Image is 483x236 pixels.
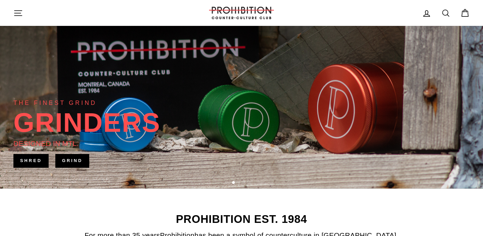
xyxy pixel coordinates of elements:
button: 4 [249,182,252,185]
a: SHRED [13,154,49,167]
button: 1 [232,181,235,185]
h2: PROHIBITION EST. 1984 [13,214,470,225]
div: DESIGNED IN MTL. [13,138,79,149]
button: 3 [244,182,247,185]
img: PROHIBITION COUNTER-CULTURE CLUB [208,7,275,19]
button: 2 [238,182,241,185]
a: GRIND [55,154,89,167]
div: GRINDERS [13,109,160,136]
div: THE FINEST GRIND [13,98,97,108]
